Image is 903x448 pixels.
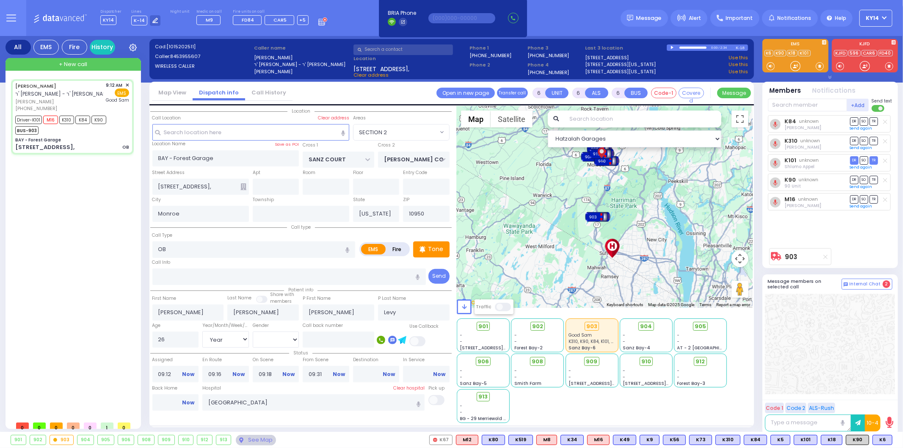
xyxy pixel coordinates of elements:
[253,169,260,176] label: Apt
[459,297,487,308] img: Google
[353,44,453,55] input: Search a contact
[409,323,439,330] label: Use Callback
[689,435,712,445] div: BLS
[15,126,39,135] span: BUS-903
[508,435,533,445] div: BLS
[91,116,106,124] span: K90
[784,183,801,189] span: 90 Unit
[595,144,608,163] img: client-location.gif
[254,61,351,68] label: ר' [PERSON_NAME] - ר' [PERSON_NAME]
[834,50,848,56] a: KJFD
[385,244,409,254] label: Fire
[152,232,173,239] label: Call Type
[131,9,161,14] label: Lines
[679,88,704,98] button: Covered
[115,88,129,97] span: EMS
[564,111,721,127] input: Search location
[717,88,751,98] button: Message
[179,435,193,445] div: 910
[254,68,351,75] label: [PERSON_NAME]
[131,16,147,25] span: K-14
[254,54,351,61] label: [PERSON_NAME]
[196,9,223,14] label: Medic on call
[844,282,848,287] img: comment-alt.png
[798,196,818,202] span: unknown
[118,435,134,445] div: 906
[862,50,877,56] a: CAR6
[585,68,656,75] a: [STREET_ADDRESS][US_STATE]
[514,345,543,351] span: Forest Bay-2
[433,371,445,378] a: Now
[227,295,251,301] label: Last Name
[15,143,75,152] div: [STREET_ADDRESS],
[732,250,748,267] button: Map camera controls
[403,169,427,176] label: Entry Code
[736,44,748,51] div: K-18
[532,322,543,331] span: 902
[774,50,786,56] a: K90
[303,322,343,329] label: Call back number
[497,88,528,98] button: Transfer call
[873,435,892,445] div: BLS
[527,61,583,69] span: Phone 4
[595,147,608,160] gmp-advanced-marker: Client
[623,374,625,380] span: -
[303,295,331,302] label: P First Name
[353,357,400,363] label: Destination
[585,322,599,331] div: 903
[106,97,129,103] span: Good Sam
[532,357,543,366] span: 908
[202,322,249,329] div: Year/Month/Week/Day
[866,14,879,22] span: KY14
[428,385,445,392] label: Pick up
[850,165,873,170] a: Send again
[589,147,614,160] div: 912
[729,54,748,61] a: Use this
[569,374,571,380] span: -
[784,202,821,209] span: Lazer Schwimmer
[627,15,633,21] img: message.svg
[254,44,351,52] label: Caller name
[768,279,842,290] h5: Message members on selected call
[476,304,492,310] label: Traffic
[842,279,892,290] button: Internal Chat 2
[287,108,315,114] span: Location
[770,86,801,96] button: Members
[155,43,251,50] label: Cad:
[832,42,898,48] label: KJFD
[821,435,842,445] div: BLS
[232,371,245,378] a: Now
[202,394,425,410] input: Search hospital
[777,14,811,22] span: Notifications
[333,371,345,378] a: Now
[100,15,116,25] span: KY14
[62,40,87,55] div: Fire
[859,10,892,27] button: KY14
[152,124,349,140] input: Search location here
[799,157,819,163] span: unknown
[770,435,790,445] div: BLS
[155,63,251,70] label: WIRELESS CALLER
[860,195,868,203] span: SO
[872,104,885,113] label: Turn off text
[765,403,784,413] button: Code 1
[784,144,821,150] span: Lipa Blumenthal
[469,61,525,69] span: Phone 2
[850,281,881,287] span: Internal Chat
[860,176,868,184] span: SO
[581,150,606,163] div: 908
[835,14,846,22] span: Help
[784,177,796,183] a: K90
[303,357,349,363] label: From Scene
[850,176,859,184] span: DR
[624,88,648,98] button: BUS
[101,423,113,429] span: 1
[585,61,656,68] a: [STREET_ADDRESS][US_STATE]
[587,150,600,163] gmp-advanced-marker: 908
[784,124,821,131] span: Elimelech Katz
[591,210,604,223] gmp-advanced-marker: 903
[459,297,487,308] a: Open this area in Google Maps (opens a new window)
[784,138,798,144] a: K310
[585,88,608,98] button: ALS
[33,40,59,55] div: EMS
